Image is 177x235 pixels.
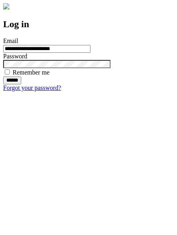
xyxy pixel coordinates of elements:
h2: Log in [3,19,174,30]
a: Forgot your password? [3,84,61,91]
label: Remember me [13,69,50,76]
label: Email [3,37,18,44]
label: Password [3,53,27,60]
img: logo-4e3dc11c47720685a147b03b5a06dd966a58ff35d612b21f08c02c0306f2b779.png [3,3,9,9]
